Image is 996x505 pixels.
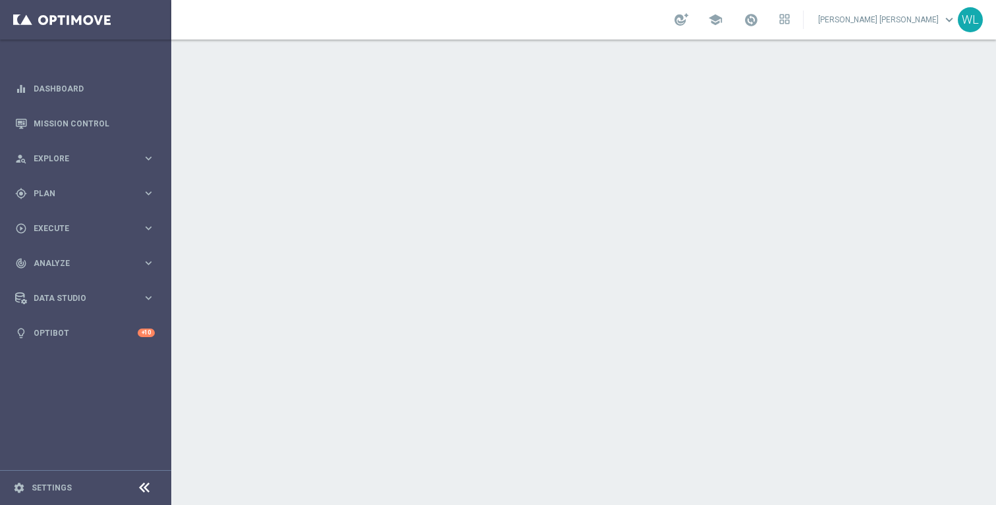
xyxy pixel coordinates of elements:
[15,106,155,141] div: Mission Control
[942,13,956,27] span: keyboard_arrow_down
[817,10,958,30] a: [PERSON_NAME] [PERSON_NAME]keyboard_arrow_down
[14,119,155,129] button: Mission Control
[34,155,142,163] span: Explore
[15,223,27,234] i: play_circle_outline
[14,153,155,164] button: person_search Explore keyboard_arrow_right
[15,71,155,106] div: Dashboard
[958,7,983,32] div: WL
[142,222,155,234] i: keyboard_arrow_right
[15,327,27,339] i: lightbulb
[15,257,142,269] div: Analyze
[138,329,155,337] div: +10
[142,187,155,199] i: keyboard_arrow_right
[142,152,155,165] i: keyboard_arrow_right
[32,484,72,492] a: Settings
[15,153,142,165] div: Explore
[14,223,155,234] button: play_circle_outline Execute keyboard_arrow_right
[14,293,155,304] button: Data Studio keyboard_arrow_right
[34,225,142,232] span: Execute
[14,188,155,199] button: gps_fixed Plan keyboard_arrow_right
[14,258,155,269] button: track_changes Analyze keyboard_arrow_right
[15,257,27,269] i: track_changes
[15,188,142,199] div: Plan
[15,188,27,199] i: gps_fixed
[15,292,142,304] div: Data Studio
[13,482,25,494] i: settings
[15,153,27,165] i: person_search
[142,257,155,269] i: keyboard_arrow_right
[14,84,155,94] button: equalizer Dashboard
[14,328,155,338] button: lightbulb Optibot +10
[15,223,142,234] div: Execute
[34,71,155,106] a: Dashboard
[15,315,155,350] div: Optibot
[142,292,155,304] i: keyboard_arrow_right
[34,315,138,350] a: Optibot
[34,106,155,141] a: Mission Control
[34,259,142,267] span: Analyze
[34,190,142,198] span: Plan
[15,83,27,95] i: equalizer
[708,13,723,27] span: school
[34,294,142,302] span: Data Studio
